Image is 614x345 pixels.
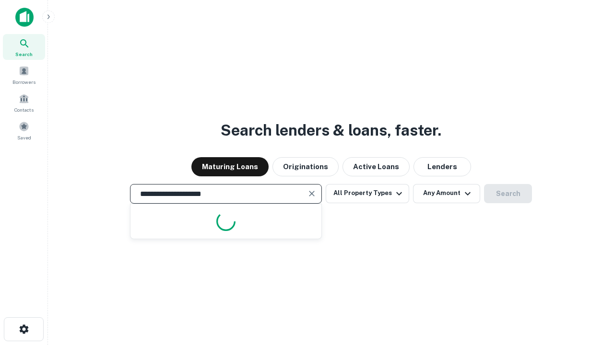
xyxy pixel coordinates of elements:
[342,157,410,176] button: Active Loans
[413,157,471,176] button: Lenders
[413,184,480,203] button: Any Amount
[12,78,35,86] span: Borrowers
[3,117,45,143] a: Saved
[221,119,441,142] h3: Search lenders & loans, faster.
[15,50,33,58] span: Search
[3,34,45,60] a: Search
[326,184,409,203] button: All Property Types
[191,157,269,176] button: Maturing Loans
[17,134,31,141] span: Saved
[305,187,319,200] button: Clear
[3,90,45,115] a: Contacts
[3,62,45,88] a: Borrowers
[566,268,614,314] iframe: Chat Widget
[14,106,34,114] span: Contacts
[15,8,34,27] img: capitalize-icon.png
[272,157,339,176] button: Originations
